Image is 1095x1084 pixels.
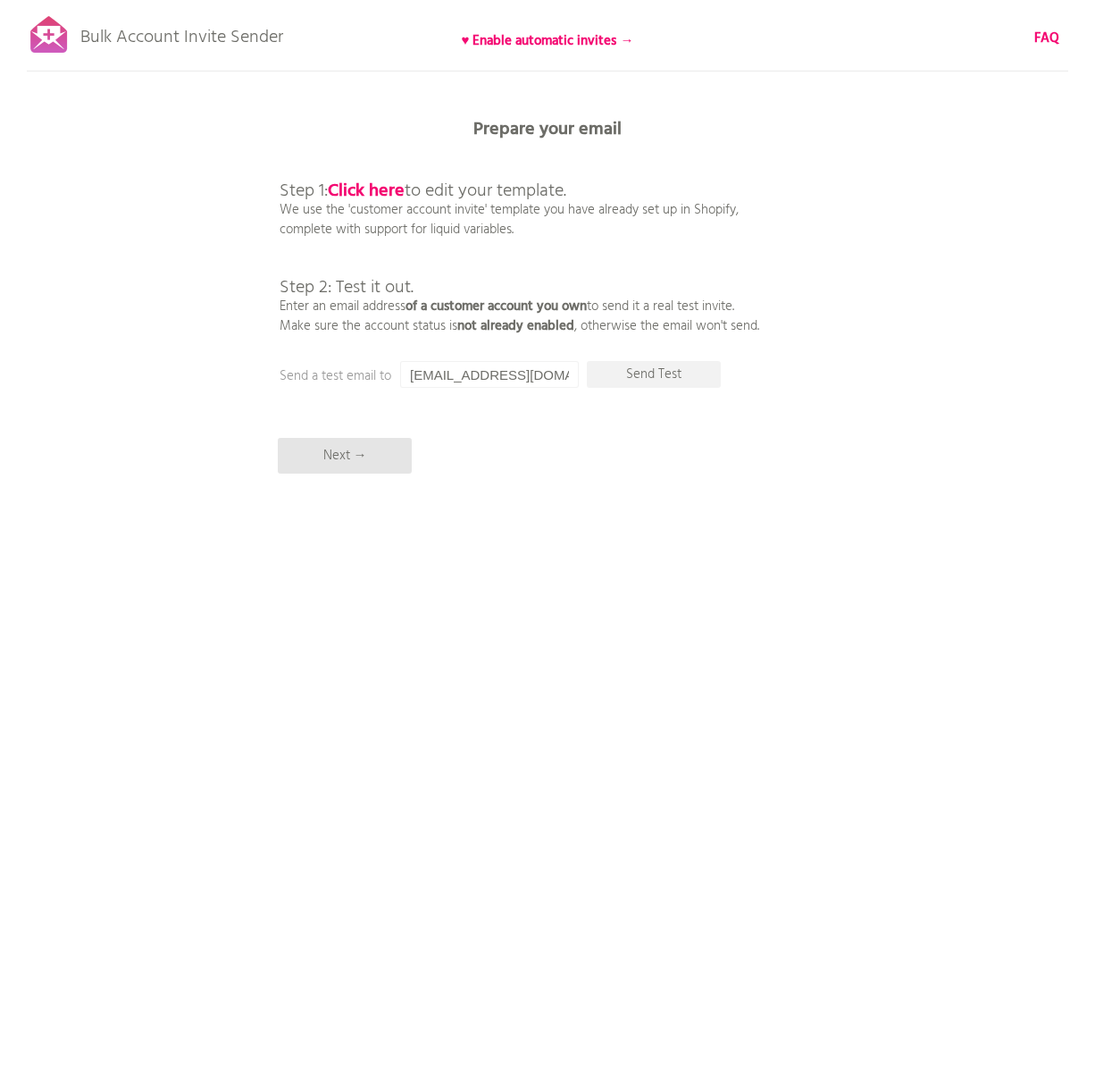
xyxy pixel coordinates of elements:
p: Send a test email to [280,366,637,386]
b: ♥ Enable automatic invites → [462,30,634,52]
a: Click here [328,177,405,206]
p: Send Test [587,361,721,388]
span: Step 1: to edit your template. [280,177,566,206]
p: Next → [278,438,412,474]
b: FAQ [1034,28,1059,49]
b: not already enabled [457,315,574,337]
span: Step 2: Test it out. [280,273,414,302]
p: Bulk Account Invite Sender [80,11,283,55]
b: of a customer account you own [405,296,587,317]
p: We use the 'customer account invite' template you have already set up in Shopify, complete with s... [280,143,759,336]
b: Prepare your email [473,115,622,144]
a: FAQ [1034,29,1059,48]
